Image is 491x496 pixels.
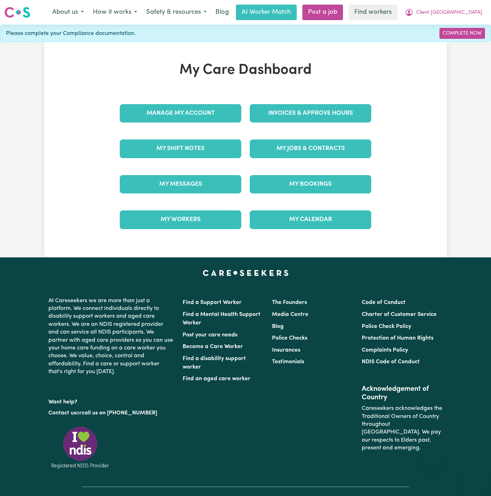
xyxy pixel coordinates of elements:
[183,312,260,326] a: Find a Mental Health Support Worker
[250,139,371,158] a: My Jobs & Contracts
[250,210,371,229] a: My Calendar
[82,410,157,416] a: call us on [PHONE_NUMBER]
[463,468,485,490] iframe: Button to launch messaging window
[183,332,237,338] a: Post your care needs
[272,359,304,365] a: Testimonials
[116,62,375,79] h1: My Care Dashboard
[362,300,406,305] a: Code of Conduct
[425,451,439,465] iframe: Close message
[48,425,112,470] img: Registered NDIS provider
[120,210,241,229] a: My Workers
[120,139,241,158] a: My Shift Notes
[362,402,443,455] p: Careseekers acknowledges the Traditional Owners of Country throughout [GEOGRAPHIC_DATA]. We pay o...
[416,9,482,17] span: Client [GEOGRAPHIC_DATA]
[362,324,411,329] a: Police Check Policy
[362,385,443,402] h2: Acknowledgement of Country
[272,324,284,329] a: Blog
[48,5,88,20] button: About us
[120,175,241,193] a: My Messages
[236,5,297,20] a: AI Worker Match
[88,5,142,20] button: How it works
[362,312,437,317] a: Charter of Customer Service
[203,270,289,276] a: Careseekers home page
[439,28,485,39] a: Complete Now
[272,347,300,353] a: Insurances
[48,406,174,420] p: or
[48,410,76,416] a: Contact us
[272,335,307,341] a: Police Checks
[302,5,343,20] a: Post a job
[4,6,30,19] img: Careseekers logo
[183,376,250,382] a: Find an aged care worker
[48,294,174,379] p: At Careseekers we are more than just a platform. We connect individuals directly to disability su...
[250,175,371,193] a: My Bookings
[120,104,241,122] a: Manage My Account
[250,104,371,122] a: Invoices & Approve Hours
[48,395,174,406] p: Want help?
[272,312,308,317] a: Media Centre
[211,5,233,20] a: Blog
[362,359,420,365] a: NDIS Code of Conduct
[362,335,433,341] a: Protection of Human Rights
[349,5,397,20] a: Find workers
[272,300,307,305] a: The Founders
[400,5,487,20] button: My Account
[6,29,136,38] span: Please complete your Compliance documentation.
[183,344,243,349] a: Become a Care Worker
[183,356,246,370] a: Find a disability support worker
[183,300,242,305] a: Find a Support Worker
[362,347,408,353] a: Complaints Policy
[142,5,211,20] button: Safety & resources
[4,4,30,20] a: Careseekers logo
